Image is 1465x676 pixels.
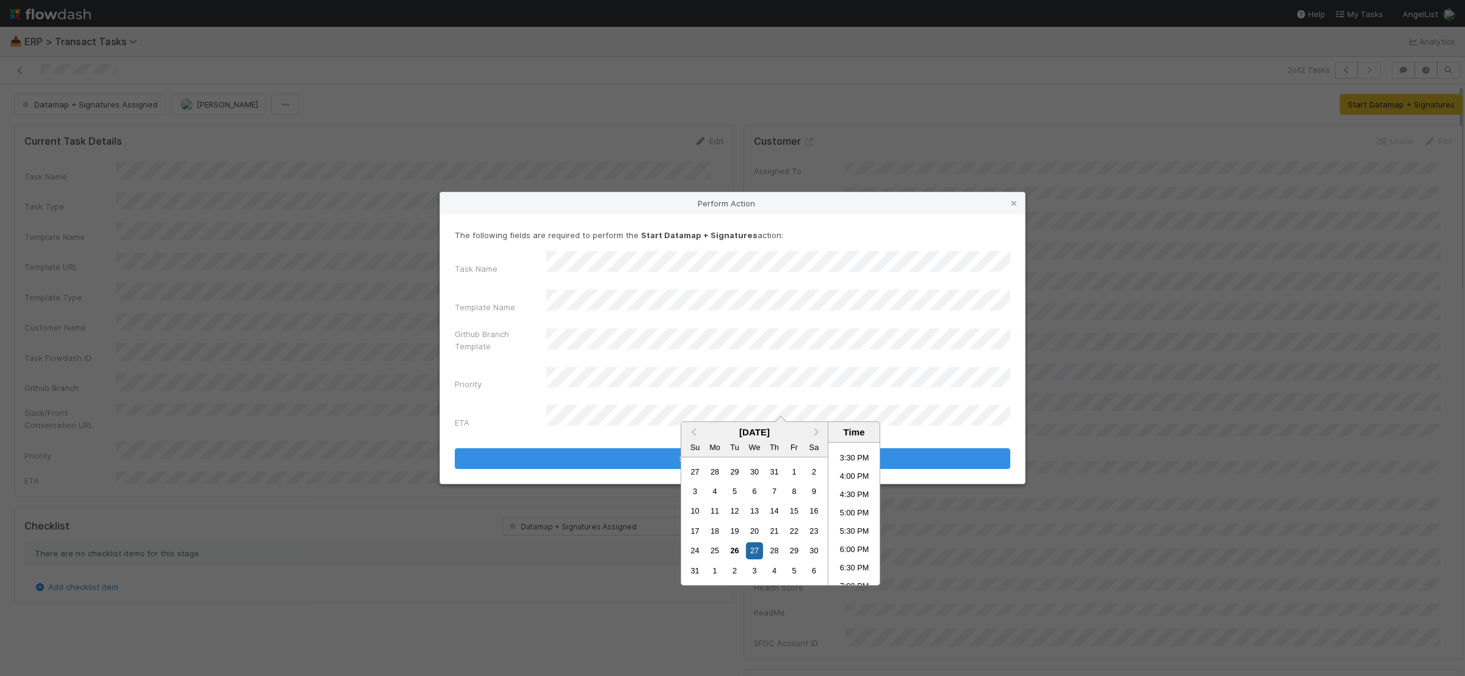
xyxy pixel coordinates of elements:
div: Month August, 2025 [685,462,823,581]
button: Previous Month [682,423,702,443]
div: Monday [707,439,723,456]
div: Choose Tuesday, August 26th, 2025 [726,542,743,559]
li: 4:30 PM [828,487,880,505]
div: Choose Tuesday, August 5th, 2025 [726,483,743,500]
p: The following fields are required to perform the action: [455,229,1010,241]
div: Wednesday [746,439,762,456]
div: Tuesday [726,439,743,456]
div: Choose Tuesday, August 19th, 2025 [726,523,743,539]
div: Perform Action [440,192,1025,214]
div: Choose Saturday, August 23rd, 2025 [806,523,822,539]
div: Choose Thursday, August 14th, 2025 [766,503,783,519]
label: ETA [455,416,469,429]
div: Choose Friday, August 29th, 2025 [786,542,802,559]
div: Choose Thursday, September 4th, 2025 [766,562,783,579]
div: Choose Saturday, August 2nd, 2025 [806,463,822,480]
div: Choose Saturday, September 6th, 2025 [806,562,822,579]
div: Choose Monday, August 4th, 2025 [707,483,723,500]
button: Start Datamap + Signatures [455,448,1010,469]
label: Template Name [455,301,515,313]
div: Choose Friday, August 1st, 2025 [786,463,802,480]
div: Choose Date and Time [681,421,880,586]
div: Choose Sunday, August 31st, 2025 [687,562,703,579]
strong: Start Datamap + Signatures [641,230,758,240]
div: Choose Tuesday, August 12th, 2025 [726,503,743,519]
li: 5:30 PM [828,523,880,542]
div: Choose Sunday, July 27th, 2025 [687,463,703,480]
div: Choose Friday, August 15th, 2025 [786,503,802,519]
div: Choose Wednesday, August 27th, 2025 [746,542,762,559]
div: Choose Friday, August 8th, 2025 [786,483,802,500]
li: 6:30 PM [828,560,880,578]
div: Saturday [806,439,822,456]
div: Choose Monday, August 11th, 2025 [707,503,723,519]
li: 4:00 PM [828,468,880,487]
li: 5:00 PM [828,505,880,523]
div: Choose Saturday, August 16th, 2025 [806,503,822,519]
button: Next Month [808,423,828,443]
ul: Time [828,443,880,585]
div: Choose Thursday, July 31st, 2025 [766,463,783,480]
div: Choose Monday, September 1st, 2025 [707,562,723,579]
div: Choose Saturday, August 9th, 2025 [806,483,822,500]
li: 6:00 PM [828,542,880,560]
div: Choose Wednesday, July 30th, 2025 [746,463,762,480]
div: Choose Monday, July 28th, 2025 [707,463,723,480]
div: Choose Tuesday, September 2nd, 2025 [726,562,743,579]
div: Choose Wednesday, September 3rd, 2025 [746,562,762,579]
li: 3:30 PM [828,450,880,468]
div: Choose Wednesday, August 20th, 2025 [746,523,762,539]
div: Friday [786,439,802,456]
div: Choose Sunday, August 3rd, 2025 [687,483,703,500]
div: Choose Wednesday, August 13th, 2025 [746,503,762,519]
div: Choose Saturday, August 30th, 2025 [806,542,822,559]
div: Choose Monday, August 18th, 2025 [707,523,723,539]
label: Task Name [455,263,497,275]
div: Thursday [766,439,783,456]
div: Choose Friday, August 22nd, 2025 [786,523,802,539]
div: Choose Friday, September 5th, 2025 [786,562,802,579]
div: Choose Sunday, August 17th, 2025 [687,523,703,539]
div: Choose Thursday, August 28th, 2025 [766,542,783,559]
div: Choose Sunday, August 24th, 2025 [687,542,703,559]
div: Choose Sunday, August 10th, 2025 [687,503,703,519]
div: [DATE] [681,427,828,437]
div: Choose Thursday, August 7th, 2025 [766,483,783,500]
div: Choose Monday, August 25th, 2025 [707,542,723,559]
div: Choose Thursday, August 21st, 2025 [766,523,783,539]
div: Time [831,427,877,437]
div: Choose Tuesday, July 29th, 2025 [726,463,743,480]
label: Priority [455,378,482,390]
label: Github Branch Template [455,328,546,352]
div: Choose Wednesday, August 6th, 2025 [746,483,762,500]
div: Sunday [687,439,703,456]
li: 7:00 PM [828,578,880,597]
